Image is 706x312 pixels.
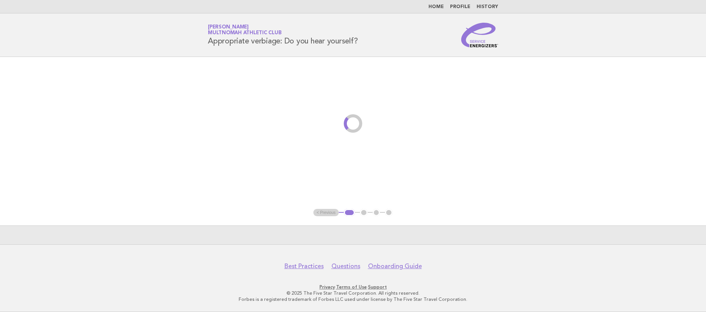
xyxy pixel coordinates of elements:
[284,262,324,270] a: Best Practices
[368,284,387,290] a: Support
[477,5,498,9] a: History
[368,262,422,270] a: Onboarding Guide
[450,5,470,9] a: Profile
[428,5,444,9] a: Home
[336,284,367,290] a: Terms of Use
[331,262,360,270] a: Questions
[461,23,498,47] img: Service Energizers
[117,284,589,290] p: · ·
[208,25,358,45] h1: Appropriate verbiage: Do you hear yourself?
[208,31,281,36] span: Multnomah Athletic Club
[208,25,281,35] a: [PERSON_NAME]Multnomah Athletic Club
[320,284,335,290] a: Privacy
[117,290,589,296] p: © 2025 The Five Star Travel Corporation. All rights reserved.
[117,296,589,302] p: Forbes is a registered trademark of Forbes LLC used under license by The Five Star Travel Corpora...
